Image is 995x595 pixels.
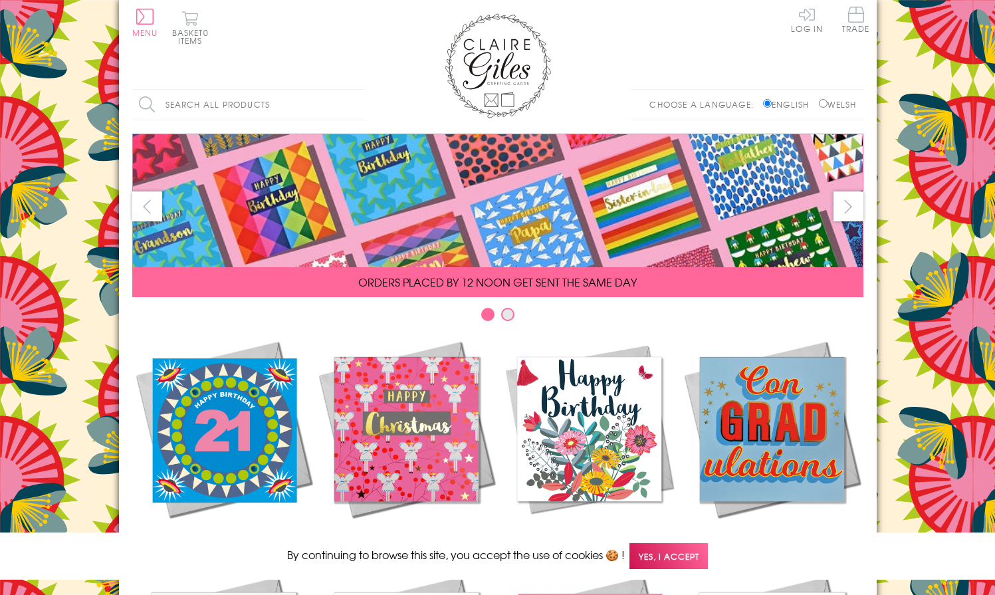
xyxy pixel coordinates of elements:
[132,191,162,221] button: prev
[481,308,495,321] button: Carousel Page 1 (Current Slide)
[763,99,772,108] input: English
[842,7,870,33] span: Trade
[172,11,209,45] button: Basket0 items
[132,90,365,120] input: Search all products
[178,27,209,47] span: 0 items
[791,7,823,33] a: Log In
[819,99,828,108] input: Welsh
[445,13,551,118] img: Claire Giles Greetings Cards
[358,274,637,290] span: ORDERS PLACED BY 12 NOON GET SENT THE SAME DAY
[557,531,621,546] span: Birthdays
[819,98,857,110] label: Welsh
[132,9,158,37] button: Menu
[132,27,158,39] span: Menu
[833,191,863,221] button: next
[842,7,870,35] a: Trade
[132,307,863,328] div: Carousel Pagination
[738,531,806,546] span: Academic
[372,531,440,546] span: Christmas
[629,543,708,569] span: Yes, I accept
[649,98,760,110] p: Choose a language:
[763,98,816,110] label: English
[352,90,365,120] input: Search
[498,338,681,546] a: Birthdays
[681,338,863,546] a: Academic
[501,308,514,321] button: Carousel Page 2
[132,338,315,546] a: New Releases
[315,338,498,546] a: Christmas
[179,531,267,546] span: New Releases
